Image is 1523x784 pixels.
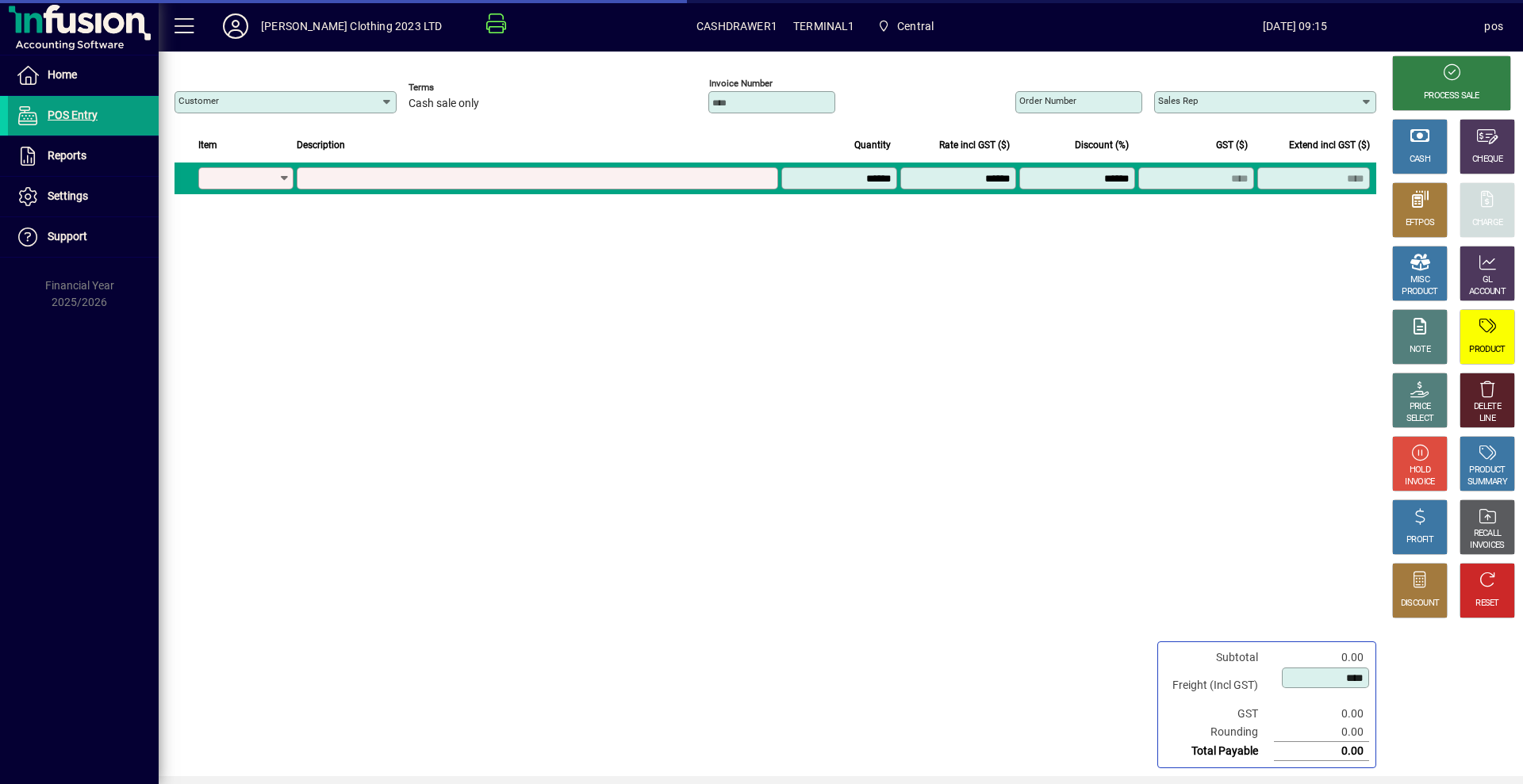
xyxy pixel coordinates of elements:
[198,136,217,154] span: Item
[1164,667,1274,705] td: Freight (Incl GST)
[1410,274,1429,286] div: MISC
[1106,13,1485,39] span: [DATE] 09:15
[1474,401,1501,413] div: DELETE
[1469,344,1505,356] div: PRODUCT
[1472,217,1503,229] div: CHARGE
[1410,154,1430,166] div: CASH
[1410,401,1431,413] div: PRICE
[178,95,219,106] mat-label: Customer
[1479,413,1495,425] div: LINE
[1410,344,1430,356] div: NOTE
[48,109,98,121] span: POS Entry
[261,13,442,39] div: [PERSON_NAME] Clothing 2023 LTD
[1402,286,1437,298] div: PRODUCT
[793,13,855,39] span: TERMINAL1
[1158,95,1198,106] mat-label: Sales rep
[1474,528,1502,540] div: RECALL
[1467,476,1507,488] div: SUMMARY
[1484,13,1503,39] div: pos
[1406,534,1433,546] div: PROFIT
[696,13,777,39] span: CASHDRAWER1
[1164,705,1274,723] td: GST
[1216,136,1248,154] span: GST ($)
[1274,742,1369,761] td: 0.00
[1472,154,1502,166] div: CHEQUE
[1164,723,1274,742] td: Rounding
[8,136,159,176] a: Reports
[48,189,88,202] span: Settings
[1470,540,1504,552] div: INVOICES
[1289,136,1370,154] span: Extend incl GST ($)
[1274,705,1369,723] td: 0.00
[1274,648,1369,667] td: 0.00
[1164,648,1274,667] td: Subtotal
[1469,286,1506,298] div: ACCOUNT
[1475,598,1499,610] div: RESET
[297,136,345,154] span: Description
[939,136,1010,154] span: Rate incl GST ($)
[1406,217,1435,229] div: EFTPOS
[8,177,159,216] a: Settings
[1469,465,1505,476] div: PRODUCT
[1274,723,1369,742] td: 0.00
[48,149,86,162] span: Reports
[1164,742,1274,761] td: Total Payable
[1410,465,1430,476] div: HOLD
[1401,598,1439,610] div: DISCOUNT
[709,78,773,89] mat-label: Invoice number
[1424,90,1479,102] div: PROCESS SALE
[1483,274,1493,286] div: GL
[1406,413,1434,425] div: SELECT
[48,68,77,81] span: Home
[48,230,87,243] span: Support
[409,98,479,110] span: Cash sale only
[1075,136,1129,154] span: Discount (%)
[8,55,159,95] a: Home
[8,217,159,257] a: Support
[1405,476,1434,488] div: INVOICE
[897,13,934,39] span: Central
[1019,95,1076,106] mat-label: Order number
[409,82,504,93] span: Terms
[854,136,891,154] span: Quantity
[871,12,941,40] span: Central
[210,12,261,40] button: Profile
